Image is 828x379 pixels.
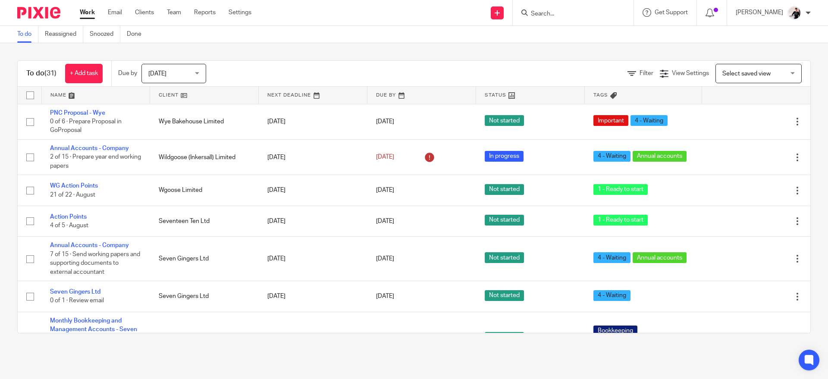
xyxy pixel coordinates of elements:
[485,252,524,263] span: Not started
[50,214,87,220] a: Action Points
[90,26,120,43] a: Snoozed
[50,298,104,304] span: 0 of 1 · Review email
[376,154,394,160] span: [DATE]
[194,8,216,17] a: Reports
[108,8,122,17] a: Email
[485,184,524,195] span: Not started
[593,184,648,195] span: 1 - Ready to start
[148,71,166,77] span: [DATE]
[50,183,98,189] a: WG Action Points
[259,281,367,312] td: [DATE]
[672,70,709,76] span: View Settings
[633,151,687,162] span: Annual accounts
[640,70,653,76] span: Filter
[50,318,137,341] a: Monthly Bookkeeping and Management Accounts - Seven Gingers
[593,252,630,263] span: 4 - Waiting
[50,289,100,295] a: Seven Gingers Ltd
[376,256,394,262] span: [DATE]
[633,252,687,263] span: Annual accounts
[45,26,83,43] a: Reassigned
[376,293,394,299] span: [DATE]
[150,206,259,236] td: Seventeen Ten Ltd
[593,151,630,162] span: 4 - Waiting
[26,69,56,78] h1: To do
[485,290,524,301] span: Not started
[259,237,367,281] td: [DATE]
[50,192,95,198] span: 21 of 22 · August
[50,222,88,229] span: 4 of 5 · August
[150,237,259,281] td: Seven Gingers Ltd
[50,119,122,134] span: 0 of 6 · Prepare Proposal in GoProposal
[485,332,524,343] span: Not started
[127,26,148,43] a: Done
[259,312,367,365] td: [DATE]
[787,6,801,20] img: AV307615.jpg
[50,154,141,169] span: 2 of 15 · Prepare year end working papers
[736,8,783,17] p: [PERSON_NAME]
[229,8,251,17] a: Settings
[485,215,524,226] span: Not started
[485,115,524,126] span: Not started
[65,64,103,83] a: + Add task
[150,139,259,175] td: Wildgoose (Inkersall) Limited
[485,151,524,162] span: In progress
[150,175,259,206] td: Wgoose Limited
[655,9,688,16] span: Get Support
[530,10,608,18] input: Search
[150,281,259,312] td: Seven Gingers Ltd
[118,69,137,78] p: Due by
[17,7,60,19] img: Pixie
[376,188,394,194] span: [DATE]
[259,139,367,175] td: [DATE]
[593,215,648,226] span: 1 - Ready to start
[593,115,628,126] span: Important
[150,104,259,139] td: Wye Bakehouse Limited
[80,8,95,17] a: Work
[259,104,367,139] td: [DATE]
[376,119,394,125] span: [DATE]
[259,206,367,236] td: [DATE]
[593,290,630,301] span: 4 - Waiting
[150,312,259,365] td: Seven Gingers Ltd
[593,93,608,97] span: Tags
[259,175,367,206] td: [DATE]
[593,326,637,336] span: Bookkeeping
[135,8,154,17] a: Clients
[50,145,129,151] a: Annual Accounts - Company
[50,110,105,116] a: PNC Proposal - Wye
[50,242,129,248] a: Annual Accounts - Company
[630,115,668,126] span: 4 - Waiting
[50,251,140,275] span: 7 of 15 · Send working papers and supporting documents to external accountant
[44,70,56,77] span: (31)
[17,26,38,43] a: To do
[167,8,181,17] a: Team
[376,218,394,224] span: [DATE]
[722,71,771,77] span: Select saved view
